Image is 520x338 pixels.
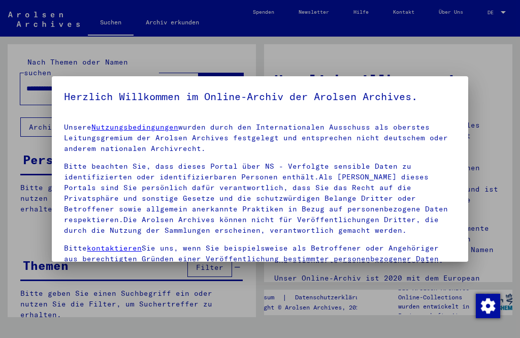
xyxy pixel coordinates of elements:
[87,243,142,253] a: kontaktieren
[64,243,456,275] p: Bitte Sie uns, wenn Sie beispielsweise als Betroffener oder Angehöriger aus berechtigten Gründen ...
[64,88,456,105] h5: Herzlich Willkommen im Online-Archiv der Arolsen Archives.
[64,122,456,154] p: Unsere wurden durch den Internationalen Ausschuss als oberstes Leitungsgremium der Arolsen Archiv...
[475,293,500,318] div: Zustimmung ändern
[91,122,178,132] a: Nutzungsbedingungen
[64,161,456,236] p: Bitte beachten Sie, dass dieses Portal über NS - Verfolgte sensible Daten zu identifizierten oder...
[476,294,500,318] img: Zustimmung ändern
